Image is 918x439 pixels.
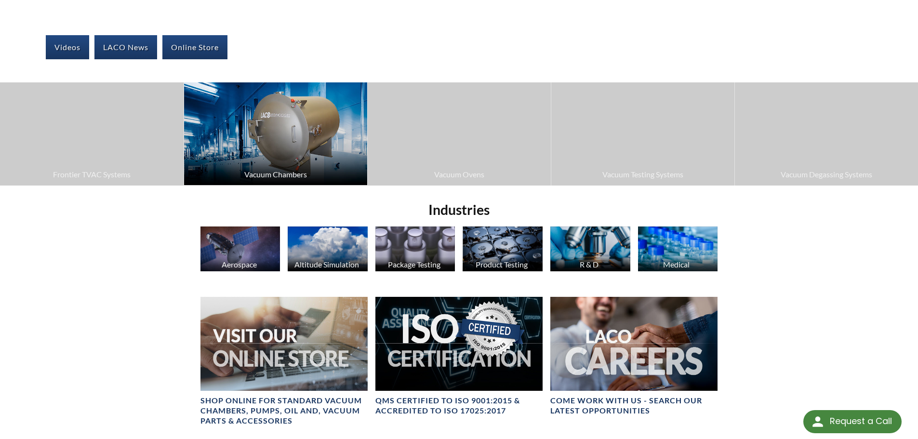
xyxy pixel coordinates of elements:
[461,260,542,269] div: Product Testing
[550,396,718,416] h4: COME WORK WITH US - SEARCH OUR LATEST OPPORTUNITIES
[94,35,157,59] a: LACO News
[189,168,362,181] span: Vacuum Chambers
[830,410,892,432] div: Request a Call
[638,226,718,271] img: Medication Bottles image
[199,260,279,269] div: Aerospace
[551,82,734,185] a: Vacuum Testing Systems
[375,226,455,271] img: Perfume Bottles image
[463,226,543,274] a: Product Testing Hard Drives image
[375,396,543,416] h4: QMS CERTIFIED to ISO 9001:2015 & Accredited to ISO 17025:2017
[200,226,280,274] a: Aerospace Satellite image
[46,35,89,59] a: Videos
[638,226,718,274] a: Medical Medication Bottles image
[374,260,454,269] div: Package Testing
[803,410,902,433] div: Request a Call
[556,168,730,181] span: Vacuum Testing Systems
[549,260,629,269] div: R & D
[375,226,455,274] a: Package Testing Perfume Bottles image
[463,226,543,271] img: Hard Drives image
[200,297,368,426] a: Visit Our Online Store headerSHOP ONLINE FOR STANDARD VACUUM CHAMBERS, PUMPS, OIL AND, VACUUM PAR...
[200,396,368,426] h4: SHOP ONLINE FOR STANDARD VACUUM CHAMBERS, PUMPS, OIL AND, VACUUM PARTS & ACCESSORIES
[735,82,918,185] a: Vacuum Degassing Systems
[162,35,227,59] a: Online Store
[550,226,630,274] a: R & D Microscope image
[373,168,546,181] span: Vacuum Ovens
[200,226,280,271] img: Satellite image
[375,297,543,416] a: ISO Certification headerQMS CERTIFIED to ISO 9001:2015 & Accredited to ISO 17025:2017
[637,260,717,269] div: Medical
[810,414,825,429] img: round button
[184,82,367,185] img: Vacuum Chamber image
[740,168,913,181] span: Vacuum Degassing Systems
[5,168,179,181] span: Frontier TVAC Systems
[197,201,722,219] h2: Industries
[368,82,551,185] a: Vacuum Ovens
[184,82,367,185] a: Vacuum Chambers
[550,297,718,416] a: Header for LACO Careers OpportunitiesCOME WORK WITH US - SEARCH OUR LATEST OPPORTUNITIES
[288,226,368,274] a: Altitude Simulation Altitude Simulation, Clouds
[550,226,630,271] img: Microscope image
[288,226,368,271] img: Altitude Simulation, Clouds
[286,260,367,269] div: Altitude Simulation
